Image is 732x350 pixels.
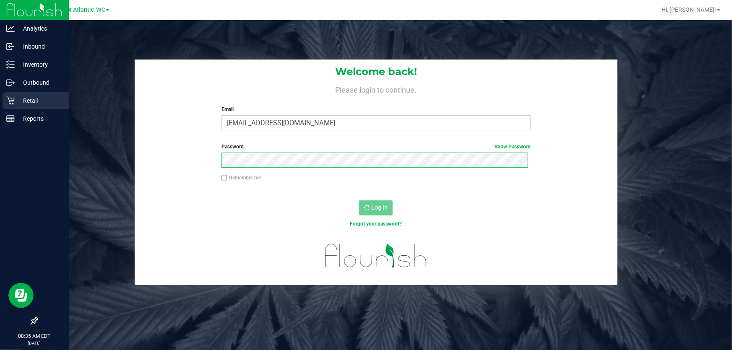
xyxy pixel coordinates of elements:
label: Email [221,106,531,113]
inline-svg: Analytics [6,24,15,33]
label: Remember me [221,174,261,181]
h1: Welcome back! [135,66,617,77]
inline-svg: Reports [6,114,15,123]
p: [DATE] [4,340,65,346]
span: Password [221,144,244,150]
p: Analytics [15,23,65,34]
p: Inventory [15,60,65,70]
p: 08:35 AM EDT [4,332,65,340]
p: Retail [15,96,65,106]
input: Remember me [221,175,227,181]
iframe: Resource center [8,283,34,308]
p: Reports [15,114,65,124]
p: Outbound [15,78,65,88]
span: Hi, [PERSON_NAME]! [662,6,716,13]
a: Forgot your password? [350,221,402,227]
span: Log In [371,204,388,211]
span: Jax Atlantic WC [62,6,105,13]
a: Show Password [495,144,531,150]
inline-svg: Inbound [6,42,15,51]
inline-svg: Outbound [6,78,15,87]
p: Inbound [15,41,65,52]
inline-svg: Inventory [6,60,15,69]
inline-svg: Retail [6,96,15,105]
img: flourish_logo.svg [316,236,437,275]
h4: Please login to continue. [135,84,617,94]
button: Log In [359,200,393,215]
